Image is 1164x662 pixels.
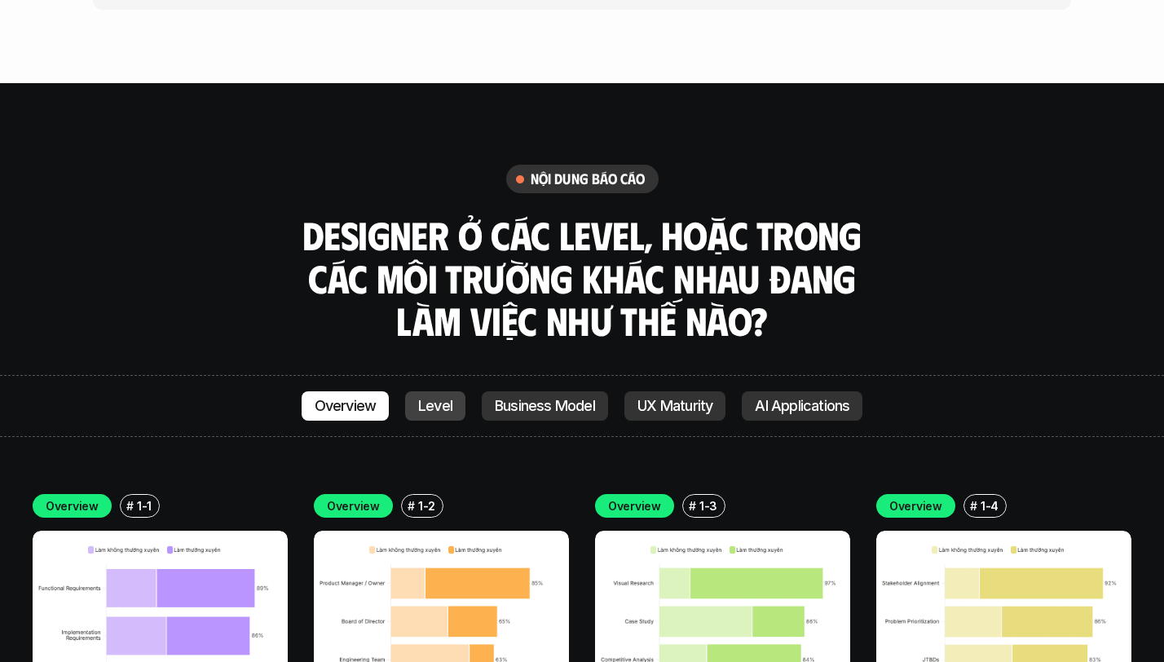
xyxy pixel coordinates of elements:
p: Overview [889,497,942,514]
h6: # [689,500,696,512]
p: 1-1 [137,497,152,514]
p: Overview [46,497,99,514]
p: 1-3 [699,497,717,514]
p: UX Maturity [637,398,712,414]
h6: # [408,500,415,512]
h3: Designer ở các level, hoặc trong các môi trường khác nhau đang làm việc như thế nào? [297,214,867,342]
h6: nội dung báo cáo [531,170,646,188]
p: Overview [315,398,377,414]
a: Business Model [482,391,608,421]
p: Level [418,398,452,414]
a: Overview [302,391,390,421]
h6: # [970,500,977,512]
a: UX Maturity [624,391,725,421]
p: Overview [608,497,661,514]
a: Level [405,391,465,421]
p: Business Model [495,398,595,414]
h6: # [126,500,134,512]
p: 1-2 [418,497,435,514]
p: Overview [327,497,380,514]
p: 1-4 [981,497,999,514]
a: AI Applications [742,391,862,421]
p: AI Applications [755,398,849,414]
